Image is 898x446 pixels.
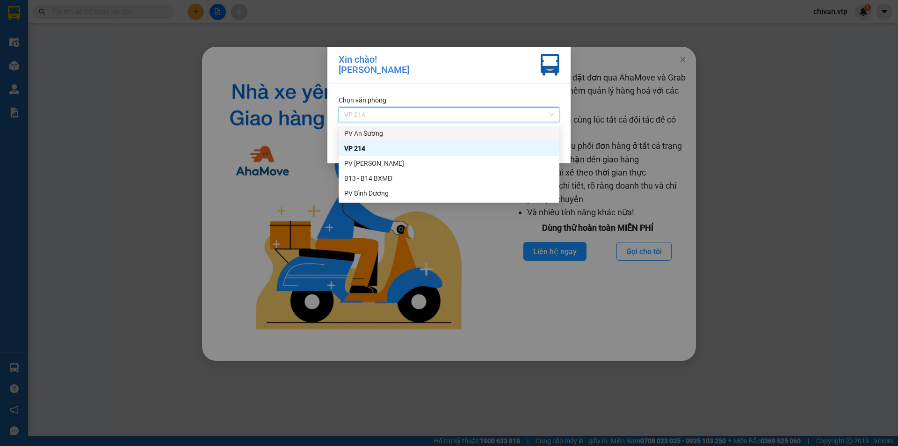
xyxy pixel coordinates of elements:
[344,128,554,139] div: PV An Sương
[339,141,559,156] div: VP 214
[344,188,554,198] div: PV Bình Dương
[339,95,559,105] div: Chọn văn phòng
[339,171,559,186] div: B13 - B14 BXMĐ
[344,108,554,122] span: VP 214
[344,143,554,154] div: VP 214
[339,54,409,76] div: Xin chào! [PERSON_NAME]
[339,186,559,201] div: PV Bình Dương
[344,158,554,168] div: PV [PERSON_NAME]
[344,173,554,183] div: B13 - B14 BXMĐ
[339,156,559,171] div: PV Tân Bình
[541,54,559,76] img: vxr-icon
[339,126,559,141] div: PV An Sương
